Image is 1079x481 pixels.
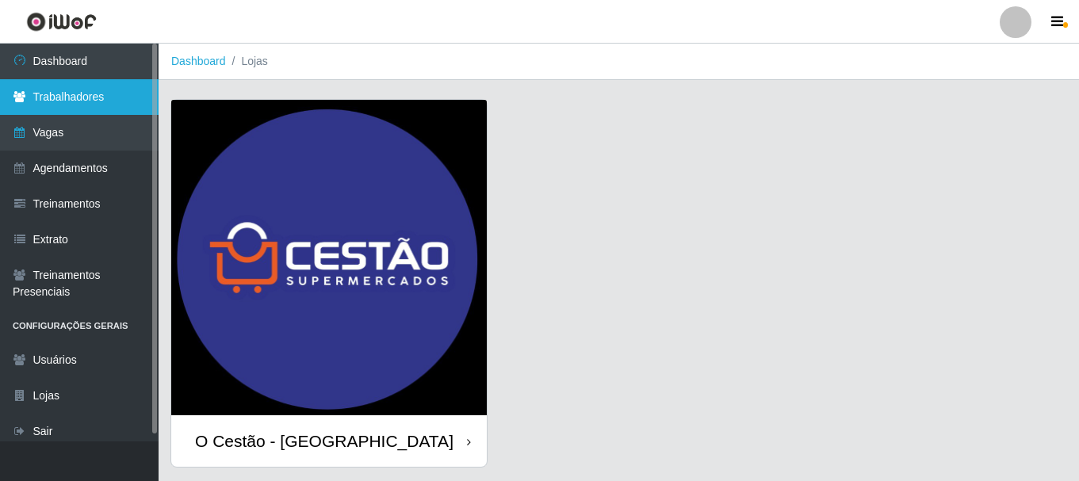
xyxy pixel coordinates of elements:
[195,431,453,451] div: O Cestão - [GEOGRAPHIC_DATA]
[171,100,487,415] img: cardImg
[26,12,97,32] img: CoreUI Logo
[171,55,226,67] a: Dashboard
[171,100,487,467] a: O Cestão - [GEOGRAPHIC_DATA]
[159,44,1079,80] nav: breadcrumb
[226,53,268,70] li: Lojas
